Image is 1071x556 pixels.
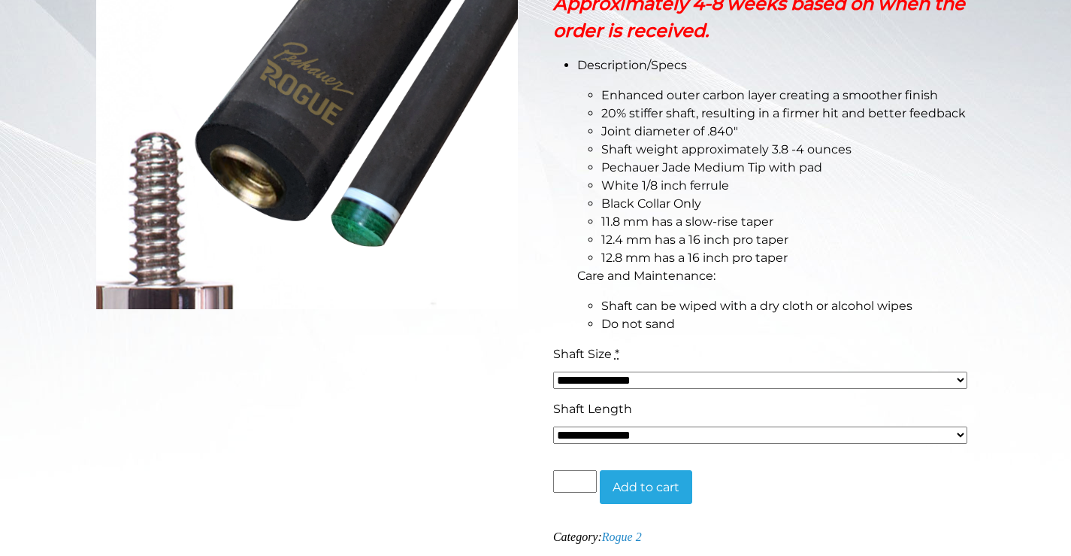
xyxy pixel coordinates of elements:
[601,251,788,265] span: 12.8 mm has a 16 inch pro taper
[553,347,612,361] span: Shaft Size
[615,347,619,361] abbr: required
[601,106,966,120] span: 20% stiffer shaft, resulting in a firmer hit and better feedback
[601,178,729,193] span: White 1/8 inch ferrule
[601,160,822,175] span: Pechauer Jade Medium Tip with pad
[601,196,701,211] span: Black Collar Only
[553,402,632,416] span: Shaft Length
[601,232,788,247] span: 12.4 mm has a 16 inch pro taper
[601,88,938,102] span: Enhanced outer carbon layer creating a smoother finish
[601,317,675,331] span: Do not sand
[601,124,738,138] span: Joint diameter of .840″
[601,142,852,156] span: Shaft weight approximately 3.8 -4 ounces
[553,470,597,493] input: Product quantity
[577,269,716,283] span: Care and Maintenance:
[600,470,692,505] button: Add to cart
[553,530,642,543] span: Category:
[601,299,912,313] span: Shaft can be wiped with a dry cloth or alcohol wipes
[601,214,773,229] span: 11.8 mm has a slow-rise taper
[577,58,687,72] span: Description/Specs
[602,530,642,543] a: Rogue 2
